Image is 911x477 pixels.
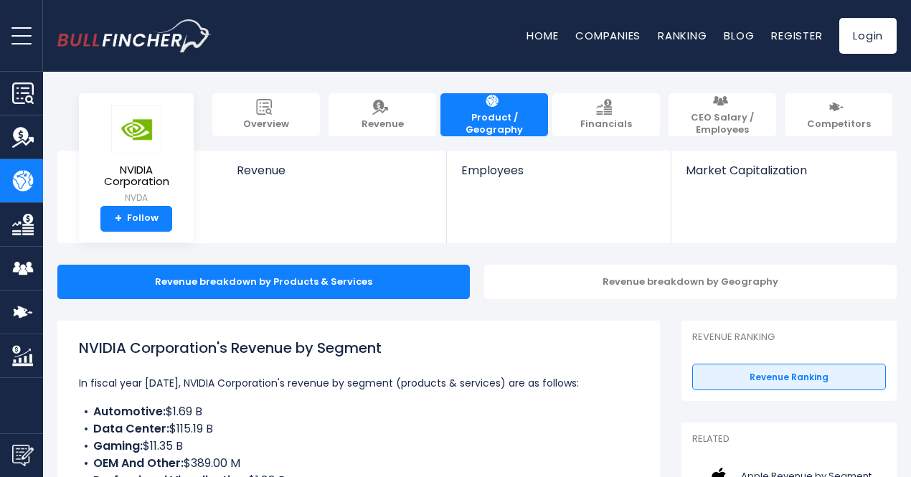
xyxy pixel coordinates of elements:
div: Revenue breakdown by Products & Services [57,265,470,299]
p: Related [692,433,886,445]
a: Home [527,28,558,43]
p: In fiscal year [DATE], NVIDIA Corporation's revenue by segment (products & services) are as follows: [79,374,638,392]
span: NVIDIA Corporation [90,164,182,188]
span: CEO Salary / Employees [676,112,769,136]
span: Product / Geography [448,112,541,136]
a: Go to homepage [57,19,212,52]
span: Revenue [362,118,404,131]
a: Ranking [658,28,707,43]
b: OEM And Other: [93,455,184,471]
a: Overview [212,93,320,136]
small: NVDA [90,192,182,204]
span: Competitors [807,118,871,131]
a: Competitors [785,93,892,136]
span: Employees [461,164,656,177]
li: $1.69 B [79,403,638,420]
a: +Follow [100,206,172,232]
a: Blog [724,28,754,43]
a: Companies [575,28,641,43]
a: Market Capitalization [671,151,895,202]
a: Register [771,28,822,43]
span: Revenue [237,164,433,177]
b: Data Center: [93,420,169,437]
span: Overview [243,118,289,131]
a: Product / Geography [440,93,548,136]
p: Revenue Ranking [692,331,886,344]
a: NVIDIA Corporation NVDA [90,105,183,206]
img: bullfincher logo [57,19,212,52]
a: CEO Salary / Employees [669,93,776,136]
a: Financials [552,93,660,136]
a: Revenue [329,93,436,136]
span: Financials [580,118,632,131]
a: Revenue Ranking [692,364,886,391]
h1: NVIDIA Corporation's Revenue by Segment [79,337,638,359]
li: $389.00 M [79,455,638,472]
a: Employees [447,151,670,202]
span: Market Capitalization [686,164,881,177]
b: Gaming: [93,438,143,454]
b: Automotive: [93,403,166,420]
li: $11.35 B [79,438,638,455]
li: $115.19 B [79,420,638,438]
div: Revenue breakdown by Geography [484,265,897,299]
a: Revenue [222,151,447,202]
a: Login [839,18,897,54]
strong: + [115,212,122,225]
